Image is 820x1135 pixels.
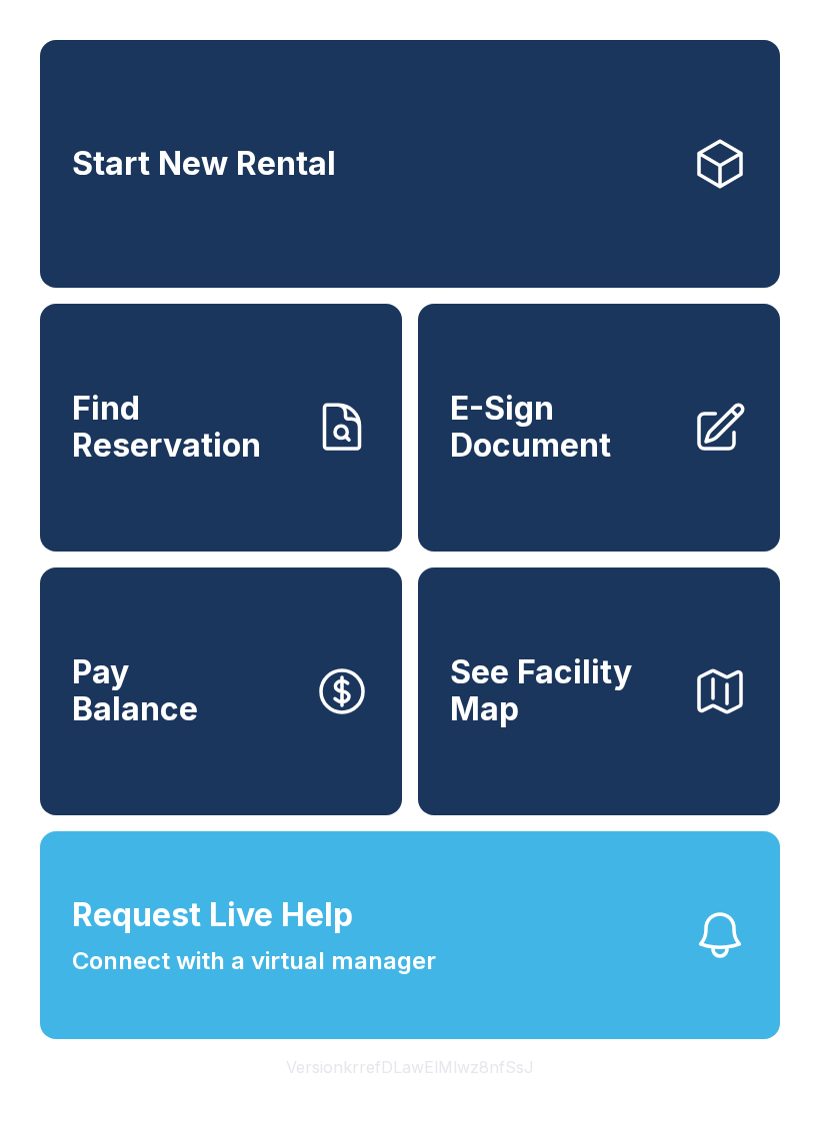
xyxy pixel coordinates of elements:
a: E-Sign Document [418,304,780,552]
span: E-Sign Document [450,391,676,464]
span: Start New Rental [72,146,336,183]
button: VersionkrrefDLawElMlwz8nfSsJ [270,1039,550,1095]
span: Find Reservation [72,391,298,464]
span: Request Live Help [72,891,353,939]
button: See Facility Map [418,567,780,815]
span: Pay Balance [72,654,198,727]
span: Connect with a virtual manager [72,943,436,979]
span: See Facility Map [450,654,676,727]
a: Find Reservation [40,304,402,552]
button: Request Live HelpConnect with a virtual manager [40,831,780,1039]
button: PayBalance [40,567,402,815]
a: Start New Rental [40,40,780,288]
